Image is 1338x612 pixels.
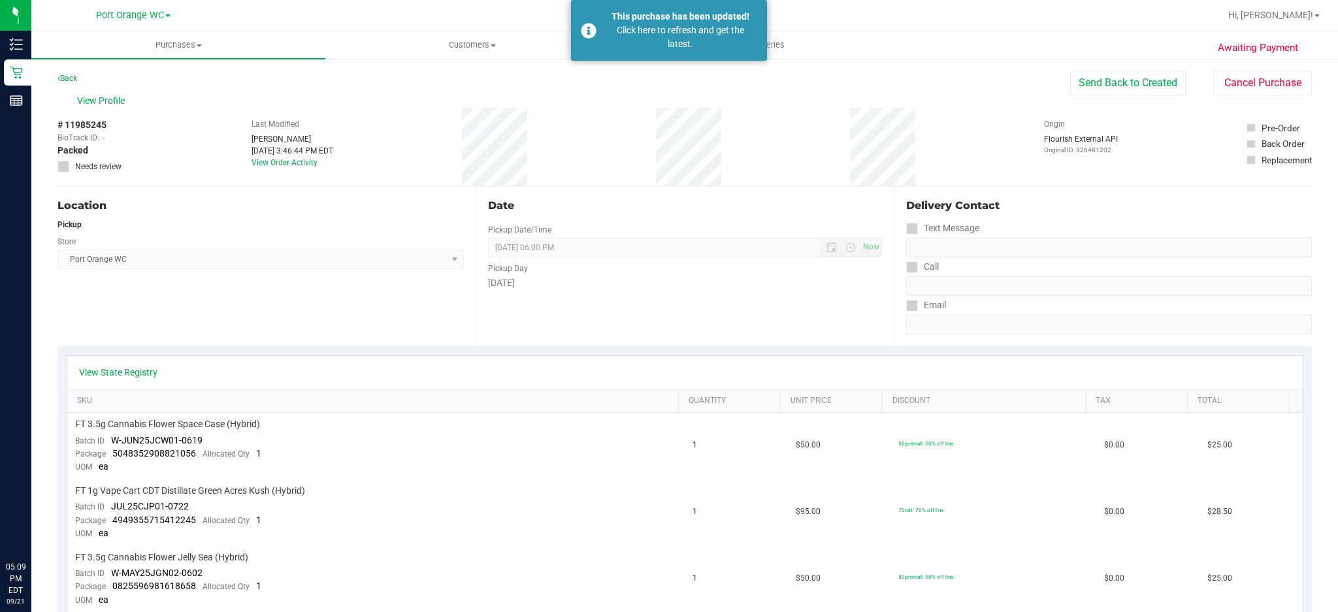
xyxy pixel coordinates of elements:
span: FT 3.5g Cannabis Flower Jelly Sea (Hybrid) [75,551,248,564]
input: Format: (999) 999-9999 [906,276,1312,296]
span: 70cdt: 70% off line [898,507,943,513]
input: Format: (999) 999-9999 [906,238,1312,257]
div: [DATE] 3:46:44 PM EDT [252,145,333,157]
span: Batch ID [75,569,105,578]
div: Flourish External API [1044,133,1118,155]
span: BioTrack ID: [57,132,99,144]
iframe: Resource center unread badge [39,506,54,521]
a: View Order Activity [252,158,318,167]
span: UOM [75,596,92,605]
span: UOM [75,462,92,472]
label: Pickup Date/Time [488,224,551,236]
a: Total [1198,396,1284,406]
div: Pre-Order [1262,121,1300,135]
div: Delivery Contact [906,198,1312,214]
div: Back Order [1262,137,1305,150]
span: 5048352908821056 [112,448,196,459]
span: Purchases [31,39,325,51]
label: Text Message [906,219,979,238]
a: Unit Price [791,396,877,406]
div: Date [488,198,882,214]
span: 1 [693,439,697,451]
span: JUL25CJP01-0722 [111,501,189,511]
span: $50.00 [796,439,821,451]
div: Replacement [1262,153,1312,167]
p: 05:09 PM EDT [6,561,25,596]
span: 1 [693,506,697,518]
a: Tax [1096,396,1182,406]
label: Email [906,296,946,315]
a: Back [57,74,77,83]
a: Purchases [31,31,325,59]
span: Package [75,582,106,591]
div: Location [57,198,464,214]
a: Discount [892,396,1081,406]
span: Batch ID [75,436,105,445]
span: Batch ID [75,502,105,511]
span: - [103,132,105,144]
a: Quantity [689,396,775,406]
label: Store [57,236,76,248]
span: 1 [693,572,697,585]
span: UOM [75,529,92,538]
span: Package [75,449,106,459]
span: Package [75,516,106,525]
span: 4949355715412245 [112,515,196,525]
inline-svg: Inventory [10,38,23,51]
span: 1 [256,515,261,525]
span: FT 3.5g Cannabis Flower Space Case (Hybrid) [75,418,260,430]
span: ea [99,594,108,605]
span: Awaiting Payment [1218,40,1298,56]
span: ea [99,528,108,538]
div: This purchase has been updated! [604,10,757,24]
label: Origin [1044,118,1065,130]
span: # 11985245 [57,118,106,132]
a: View State Registry [79,366,157,379]
span: 1 [256,448,261,459]
span: 0825596981618658 [112,581,196,591]
span: $25.00 [1207,439,1232,451]
span: FT 1g Vape Cart CDT Distillate Green Acres Kush (Hybrid) [75,485,305,497]
span: Port Orange WC [96,10,164,21]
div: [PERSON_NAME] [252,133,333,145]
span: $28.50 [1207,506,1232,518]
span: ea [99,461,108,472]
span: Needs review [75,161,122,172]
label: Call [906,257,939,276]
iframe: Resource center [13,507,52,547]
inline-svg: Reports [10,94,23,107]
span: W-JUN25JCW01-0619 [111,435,203,445]
span: $50.00 [796,572,821,585]
strong: Pickup [57,220,82,229]
p: Original ID: 326481202 [1044,145,1118,155]
span: W-MAY25JGN02-0602 [111,568,203,578]
label: Last Modified [252,118,299,130]
span: $25.00 [1207,572,1232,585]
span: 50premall: 50% off line [898,573,953,580]
span: $95.00 [796,506,821,518]
a: Customers [325,31,619,59]
span: Customers [326,39,619,51]
span: Allocated Qty [203,516,250,525]
span: Allocated Qty [203,449,250,459]
span: Hi, [PERSON_NAME]! [1228,10,1313,20]
span: $0.00 [1104,572,1124,585]
span: $0.00 [1104,439,1124,451]
span: Allocated Qty [203,582,250,591]
span: 1 [256,581,261,591]
span: $0.00 [1104,506,1124,518]
span: View Profile [77,94,129,108]
inline-svg: Retail [10,66,23,79]
button: Send Back to Created [1070,71,1186,95]
a: SKU [77,396,673,406]
p: 09/21 [6,596,25,606]
div: Click here to refresh and get the latest. [604,24,757,51]
span: 50premall: 50% off line [898,440,953,447]
label: Pickup Day [488,263,528,274]
span: Packed [57,144,88,157]
div: [DATE] [488,276,882,290]
button: Cancel Purchase [1214,71,1312,95]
